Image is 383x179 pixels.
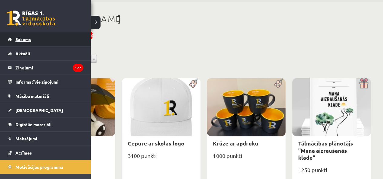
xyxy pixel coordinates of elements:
span: Motivācijas programma [15,164,63,170]
img: Dāvana ar pārsteigumu [357,78,371,88]
a: Krūze ar apdruku [213,140,258,147]
i: 177 [73,64,83,72]
a: Digitālie materiāli [8,117,83,131]
legend: Maksājumi [15,132,83,145]
a: Maksājumi [8,132,83,145]
span: Digitālie materiāli [15,122,51,127]
div: 1824 [84,31,93,40]
legend: Ziņojumi [15,61,83,75]
a: Mācību materiāli [8,89,83,103]
span: [DEMOGRAPHIC_DATA] [15,107,63,113]
a: Informatīvie ziņojumi [8,75,83,89]
a: Rīgas 1. Tālmācības vidusskola [7,11,55,26]
a: Ziņojumi177 [8,61,83,75]
span: Aktuāli [15,51,30,56]
span: Mācību materiāli [15,93,49,99]
span: Atzīmes [15,150,32,155]
legend: Informatīvie ziņojumi [15,75,83,89]
a: Tālmācības plānotājs "Mana aizraušanās klade" [298,140,353,161]
div: 3100 punkti [122,151,200,166]
div: 1000 punkti [207,151,286,166]
img: Populāra prece [272,78,286,88]
span: Sākums [15,37,31,42]
a: Cepure ar skolas logo [128,140,184,147]
h1: [PERSON_NAME] [36,14,371,24]
img: Populāra prece [187,78,200,88]
a: [DEMOGRAPHIC_DATA] [8,103,83,117]
a: Motivācijas programma [8,160,83,174]
a: Atzīmes [8,146,83,160]
a: Sākums [8,32,83,46]
a: Aktuāli [8,46,83,60]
